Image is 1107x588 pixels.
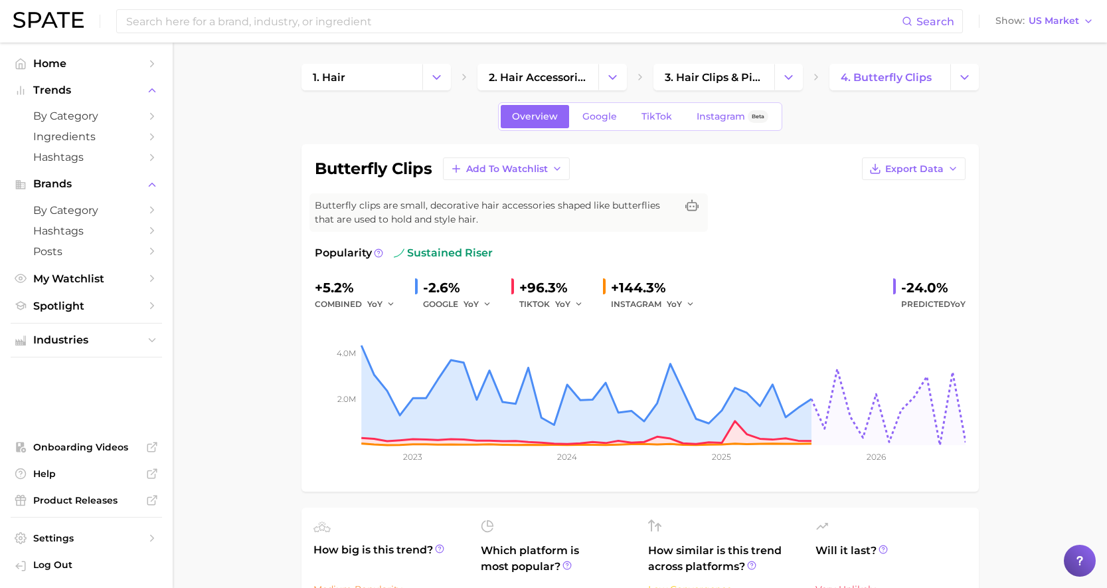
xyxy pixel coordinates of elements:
[13,12,84,28] img: SPATE
[33,245,139,258] span: Posts
[33,559,151,571] span: Log Out
[641,111,672,122] span: TikTok
[667,296,695,312] button: YoY
[11,330,162,350] button: Industries
[11,528,162,548] a: Settings
[423,277,501,298] div: -2.6%
[862,157,966,180] button: Export Data
[598,64,627,90] button: Change Category
[33,225,139,237] span: Hashtags
[11,80,162,100] button: Trends
[901,277,966,298] div: -24.0%
[301,64,422,90] a: 1. hair
[815,543,967,575] span: Will it last?
[33,300,139,312] span: Spotlight
[33,272,139,285] span: My Watchlist
[774,64,803,90] button: Change Category
[630,105,683,128] a: TikTok
[555,296,584,312] button: YoY
[11,464,162,484] a: Help
[11,126,162,147] a: Ingredients
[481,543,632,587] span: Which platform is most popular?
[885,163,944,175] span: Export Data
[315,296,404,312] div: combined
[11,437,162,457] a: Onboarding Videos
[11,296,162,316] a: Spotlight
[11,221,162,241] a: Hashtags
[1029,17,1079,25] span: US Market
[653,64,774,90] a: 3. hair clips & pins
[367,298,383,310] span: YoY
[464,296,492,312] button: YoY
[556,452,576,462] tspan: 2024
[901,296,966,312] span: Predicted
[555,298,570,310] span: YoY
[752,111,764,122] span: Beta
[489,71,587,84] span: 2. hair accessories
[916,15,954,28] span: Search
[11,106,162,126] a: by Category
[315,161,432,177] h1: butterfly clips
[403,452,422,462] tspan: 2023
[33,494,139,506] span: Product Releases
[125,10,902,33] input: Search here for a brand, industry, or ingredient
[367,296,396,312] button: YoY
[33,84,139,96] span: Trends
[712,452,731,462] tspan: 2025
[829,64,950,90] a: 4. butterfly clips
[33,178,139,190] span: Brands
[11,268,162,289] a: My Watchlist
[11,53,162,74] a: Home
[11,241,162,262] a: Posts
[950,64,979,90] button: Change Category
[422,64,451,90] button: Change Category
[571,105,628,128] a: Google
[611,296,704,312] div: INSTAGRAM
[466,163,548,175] span: Add to Watchlist
[611,277,704,298] div: +144.3%
[477,64,598,90] a: 2. hair accessories
[11,147,162,167] a: Hashtags
[33,57,139,70] span: Home
[423,296,501,312] div: GOOGLE
[33,204,139,217] span: by Category
[315,245,372,261] span: Popularity
[33,468,139,480] span: Help
[512,111,558,122] span: Overview
[313,542,465,575] span: How big is this trend?
[11,174,162,194] button: Brands
[841,71,932,84] span: 4. butterfly clips
[950,299,966,309] span: YoY
[995,17,1025,25] span: Show
[11,200,162,221] a: by Category
[33,334,139,346] span: Industries
[697,111,745,122] span: Instagram
[519,296,592,312] div: TIKTOK
[501,105,569,128] a: Overview
[443,157,570,180] button: Add to Watchlist
[464,298,479,310] span: YoY
[33,441,139,453] span: Onboarding Videos
[519,277,592,298] div: +96.3%
[315,277,404,298] div: +5.2%
[33,110,139,122] span: by Category
[394,245,493,261] span: sustained riser
[33,151,139,163] span: Hashtags
[313,71,345,84] span: 1. hair
[992,13,1097,30] button: ShowUS Market
[665,71,763,84] span: 3. hair clips & pins
[866,452,885,462] tspan: 2026
[667,298,682,310] span: YoY
[685,105,780,128] a: InstagramBeta
[33,130,139,143] span: Ingredients
[648,543,800,575] span: How similar is this trend across platforms?
[582,111,617,122] span: Google
[394,248,404,258] img: sustained riser
[315,199,676,227] span: Butterfly clips are small, decorative hair accessories shaped like butterflies that are used to h...
[11,490,162,510] a: Product Releases
[11,555,162,577] a: Log out. Currently logged in with e-mail cassandra@mykitsch.com.
[33,532,139,544] span: Settings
